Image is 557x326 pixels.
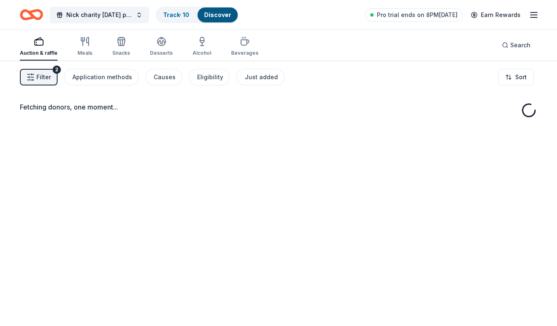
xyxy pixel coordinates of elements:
[204,11,231,18] a: Discover
[245,72,278,82] div: Just added
[193,50,211,56] div: Alcohol
[193,33,211,61] button: Alcohol
[163,11,189,18] a: Track· 10
[20,33,58,61] button: Auction & raffle
[231,50,258,56] div: Beverages
[495,37,537,54] button: Search
[150,50,173,56] div: Desserts
[197,72,223,82] div: Eligibility
[66,10,133,20] span: Nick charity [DATE] party
[36,72,51,82] span: Filter
[72,72,132,82] div: Application methods
[64,69,139,85] button: Application methods
[20,5,43,24] a: Home
[154,72,176,82] div: Causes
[112,50,130,56] div: Snacks
[377,10,458,20] span: Pro trial ends on 8PM[DATE]
[156,7,239,23] button: Track· 10Discover
[150,33,173,61] button: Desserts
[77,50,92,56] div: Meals
[53,66,61,74] div: 2
[112,33,130,61] button: Snacks
[466,7,526,22] a: Earn Rewards
[498,69,534,85] button: Sort
[365,8,463,22] a: Pro trial ends on 8PM[DATE]
[50,7,149,23] button: Nick charity [DATE] party
[236,69,285,85] button: Just added
[510,40,530,50] span: Search
[20,69,58,85] button: Filter2
[189,69,230,85] button: Eligibility
[20,50,58,56] div: Auction & raffle
[515,72,527,82] span: Sort
[145,69,182,85] button: Causes
[231,33,258,61] button: Beverages
[77,33,92,61] button: Meals
[20,102,537,112] div: Fetching donors, one moment...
